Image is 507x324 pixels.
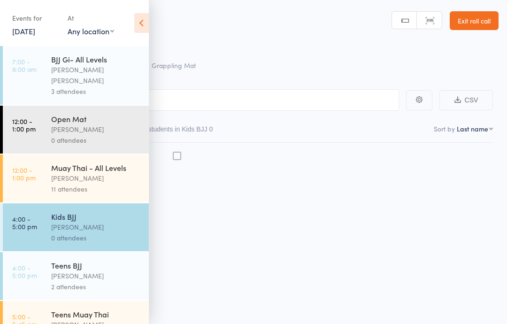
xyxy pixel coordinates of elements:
div: Open Mat [51,114,141,124]
a: 7:00 -8:00 amBJJ Gi- All Levels[PERSON_NAME] [PERSON_NAME]3 attendees [3,46,149,105]
div: Events for [12,10,58,26]
button: Other students in Kids BJJ0 [130,121,213,142]
div: 2 attendees [51,281,141,292]
label: Sort by [434,124,455,133]
time: 12:00 - 1:00 pm [12,117,36,132]
div: 11 attendees [51,184,141,194]
input: Search by name [14,89,399,111]
div: At [68,10,114,26]
div: [PERSON_NAME] [51,270,141,281]
div: 0 attendees [51,135,141,146]
div: Muay Thai - All Levels [51,162,141,173]
div: [PERSON_NAME] [51,124,141,135]
a: 12:00 -1:00 pmMuay Thai - All Levels[PERSON_NAME]11 attendees [3,154,149,202]
a: [DATE] [12,26,35,36]
div: Last name [457,124,488,133]
div: Teens BJJ [51,260,141,270]
button: CSV [439,90,493,110]
a: 4:00 -5:00 pmKids BJJ[PERSON_NAME]0 attendees [3,203,149,251]
span: Grappling Mat [152,61,196,70]
div: 3 attendees [51,86,141,97]
time: 7:00 - 8:00 am [12,58,37,73]
div: [PERSON_NAME] [PERSON_NAME] [51,64,141,86]
div: Kids BJJ [51,211,141,222]
time: 4:00 - 5:00 pm [12,264,37,279]
a: Exit roll call [450,11,499,30]
time: 4:00 - 5:00 pm [12,215,37,230]
div: Teens Muay Thai [51,309,141,319]
div: BJJ Gi- All Levels [51,54,141,64]
div: [PERSON_NAME] [51,222,141,232]
div: Any location [68,26,114,36]
div: [PERSON_NAME] [51,173,141,184]
time: 12:00 - 1:00 pm [12,166,36,181]
a: 12:00 -1:00 pmOpen Mat[PERSON_NAME]0 attendees [3,106,149,154]
div: 0 [209,125,213,133]
div: 0 attendees [51,232,141,243]
a: 4:00 -5:00 pmTeens BJJ[PERSON_NAME]2 attendees [3,252,149,300]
